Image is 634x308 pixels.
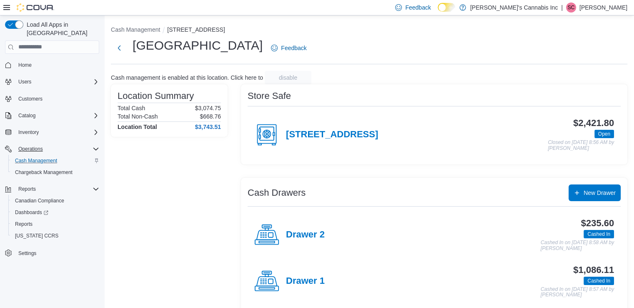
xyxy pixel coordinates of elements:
h4: Drawer 1 [286,276,325,287]
nav: Complex example [5,56,99,281]
span: Reports [15,221,33,227]
button: Inventory [15,127,42,137]
button: Cash Management [8,155,103,167]
span: Home [15,60,99,70]
button: [STREET_ADDRESS] [167,26,225,33]
span: Canadian Compliance [12,196,99,206]
span: SC [568,3,575,13]
a: Feedback [268,40,310,56]
p: [PERSON_NAME] [579,3,627,13]
span: Cash Management [15,157,57,164]
span: Inventory [18,129,39,136]
span: Feedback [405,3,431,12]
a: Dashboards [8,207,103,218]
p: $3,074.75 [195,105,221,111]
a: [US_STATE] CCRS [12,231,62,241]
span: Washington CCRS [12,231,99,241]
a: Dashboards [12,207,52,217]
a: Customers [15,94,46,104]
p: | [561,3,563,13]
span: Operations [15,144,99,154]
h4: Drawer 2 [286,230,325,240]
span: Canadian Compliance [15,197,64,204]
span: Chargeback Management [12,167,99,177]
h4: [STREET_ADDRESS] [286,129,378,140]
a: Reports [12,219,36,229]
h3: Location Summary [118,91,194,101]
a: Home [15,60,35,70]
span: Customers [18,96,43,102]
h6: Total Cash [118,105,145,111]
p: [PERSON_NAME]'s Cannabis Inc [470,3,558,13]
span: Reports [15,184,99,194]
span: Cash Management [12,156,99,166]
button: Reports [8,218,103,230]
span: Feedback [281,44,306,52]
button: Chargeback Management [8,167,103,178]
h3: $235.60 [581,218,614,228]
a: Chargeback Management [12,167,76,177]
button: Reports [2,183,103,195]
p: Closed on [DATE] 8:56 AM by [PERSON_NAME] [548,140,614,151]
nav: An example of EuiBreadcrumbs [111,25,627,35]
span: Catalog [15,111,99,121]
a: Cash Management [12,156,60,166]
span: [US_STATE] CCRS [15,232,58,239]
span: Settings [18,250,36,257]
span: Open [594,130,614,138]
img: Cova [17,3,54,12]
p: Cashed In on [DATE] 8:58 AM by [PERSON_NAME] [541,240,614,251]
span: Catalog [18,112,35,119]
span: Dashboards [15,209,48,216]
h3: Store Safe [248,91,291,101]
button: Settings [2,247,103,259]
span: Users [15,77,99,87]
button: [US_STATE] CCRS [8,230,103,242]
h3: $2,421.80 [573,118,614,128]
span: Home [18,62,32,68]
span: Dashboards [12,207,99,217]
span: Cashed In [587,230,610,238]
button: disable [265,71,311,84]
button: Reports [15,184,39,194]
h4: $3,743.51 [195,124,221,130]
button: Catalog [15,111,39,121]
span: Users [18,78,31,85]
a: Settings [15,248,40,258]
span: Reports [18,186,36,192]
span: disable [279,73,297,82]
h1: [GEOGRAPHIC_DATA] [133,37,263,54]
div: Steph Cooper [566,3,576,13]
button: Canadian Compliance [8,195,103,207]
button: Home [2,59,103,71]
button: Operations [2,143,103,155]
button: New Drawer [569,184,621,201]
span: Operations [18,146,43,152]
button: Users [2,76,103,88]
span: Load All Apps in [GEOGRAPHIC_DATA] [23,20,99,37]
button: Inventory [2,126,103,138]
span: Cashed In [584,277,614,285]
p: Cash management is enabled at this location. Click here to [111,74,263,81]
button: Customers [2,93,103,105]
h3: $1,086.11 [573,265,614,275]
input: Dark Mode [438,3,455,12]
span: Cashed In [584,230,614,238]
button: Next [111,40,128,56]
span: Inventory [15,127,99,137]
button: Users [15,77,35,87]
button: Cash Management [111,26,160,33]
span: New Drawer [584,189,616,197]
p: Cashed In on [DATE] 8:57 AM by [PERSON_NAME] [541,287,614,298]
span: Cashed In [587,277,610,285]
span: Chargeback Management [15,169,73,176]
h4: Location Total [118,124,157,130]
h3: Cash Drawers [248,188,306,198]
button: Catalog [2,110,103,121]
h6: Total Non-Cash [118,113,158,120]
button: Operations [15,144,46,154]
a: Canadian Compliance [12,196,68,206]
span: Reports [12,219,99,229]
span: Settings [15,247,99,258]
